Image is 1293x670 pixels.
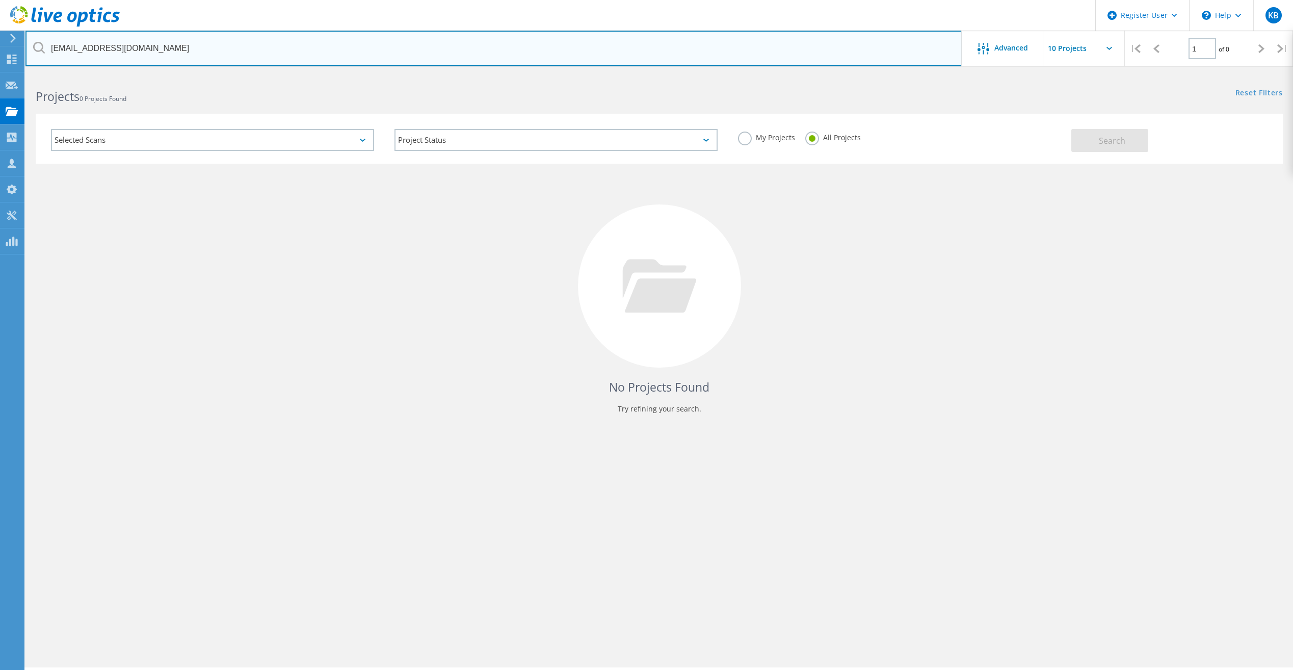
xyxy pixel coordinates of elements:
b: Projects [36,88,80,105]
span: KB [1268,11,1279,19]
a: Live Optics Dashboard [10,21,120,29]
div: | [1125,31,1146,67]
svg: \n [1202,11,1211,20]
a: Reset Filters [1235,89,1283,98]
span: 0 Projects Found [80,94,126,103]
span: Search [1099,135,1125,146]
h4: No Projects Found [46,379,1273,396]
div: | [1272,31,1293,67]
div: Selected Scans [51,129,374,151]
span: Advanced [994,44,1028,51]
input: Search projects by name, owner, ID, company, etc [25,31,962,66]
button: Search [1071,129,1148,152]
span: of 0 [1219,45,1229,54]
div: Project Status [394,129,718,151]
label: All Projects [805,132,861,141]
label: My Projects [738,132,795,141]
p: Try refining your search. [46,401,1273,417]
